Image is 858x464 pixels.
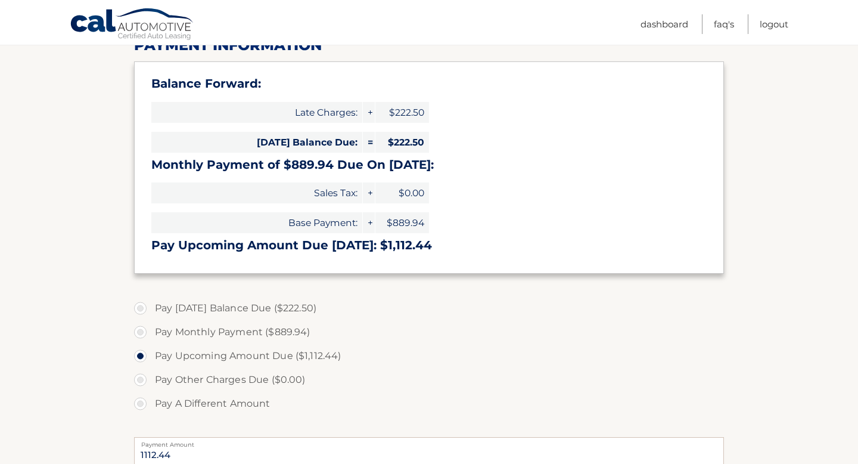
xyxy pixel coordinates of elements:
label: Pay [DATE] Balance Due ($222.50) [134,296,724,320]
label: Payment Amount [134,437,724,447]
label: Pay Upcoming Amount Due ($1,112.44) [134,344,724,368]
a: Cal Automotive [70,8,195,42]
span: Sales Tax: [151,182,362,203]
span: $222.50 [375,132,429,153]
label: Pay Other Charges Due ($0.00) [134,368,724,392]
span: Base Payment: [151,212,362,233]
span: Late Charges: [151,102,362,123]
h3: Balance Forward: [151,76,707,91]
span: + [363,182,375,203]
h3: Monthly Payment of $889.94 Due On [DATE]: [151,157,707,172]
span: $889.94 [375,212,429,233]
span: + [363,102,375,123]
span: $0.00 [375,182,429,203]
a: Logout [760,14,788,34]
a: FAQ's [714,14,734,34]
label: Pay A Different Amount [134,392,724,416]
label: Pay Monthly Payment ($889.94) [134,320,724,344]
span: [DATE] Balance Due: [151,132,362,153]
span: $222.50 [375,102,429,123]
span: = [363,132,375,153]
h3: Pay Upcoming Amount Due [DATE]: $1,112.44 [151,238,707,253]
a: Dashboard [641,14,688,34]
span: + [363,212,375,233]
